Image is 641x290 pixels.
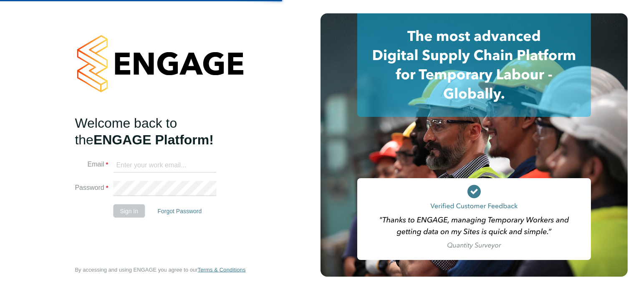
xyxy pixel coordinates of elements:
[75,267,245,273] span: By accessing and using ENGAGE you agree to our
[75,183,108,192] label: Password
[75,160,108,169] label: Email
[75,115,177,147] span: Welcome back to the
[113,158,216,173] input: Enter your work email...
[198,267,246,273] a: Terms & Conditions
[113,204,145,218] button: Sign In
[75,114,237,148] h2: ENGAGE Platform!
[151,204,208,218] button: Forgot Password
